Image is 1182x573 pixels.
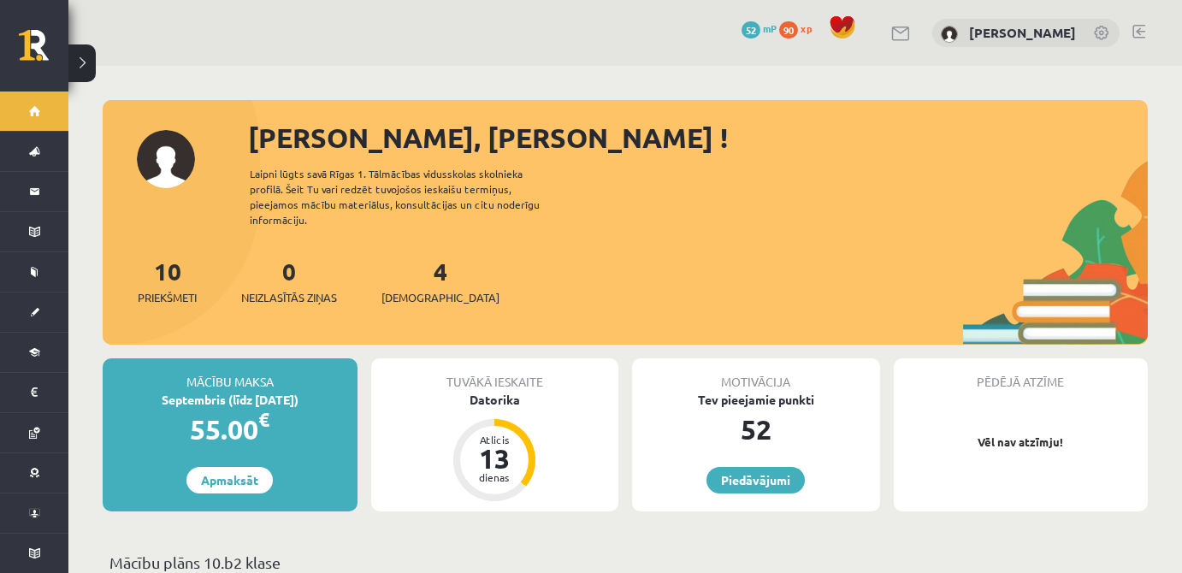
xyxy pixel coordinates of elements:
[371,358,619,391] div: Tuvākā ieskaite
[742,21,760,38] span: 52
[742,21,777,35] a: 52 mP
[779,21,798,38] span: 90
[632,409,880,450] div: 52
[371,391,619,409] div: Datorika
[902,434,1140,451] p: Vēl nav atzīmju!
[241,289,337,306] span: Neizlasītās ziņas
[941,26,958,43] img: Artūrs Reinis Valters
[138,256,197,306] a: 10Priekšmeti
[250,166,570,227] div: Laipni lūgts savā Rīgas 1. Tālmācības vidusskolas skolnieka profilā. Šeit Tu vari redzēt tuvojošo...
[801,21,812,35] span: xp
[19,30,68,73] a: Rīgas 1. Tālmācības vidusskola
[381,256,499,306] a: 4[DEMOGRAPHIC_DATA]
[469,445,520,472] div: 13
[763,21,777,35] span: mP
[469,434,520,445] div: Atlicis
[138,289,197,306] span: Priekšmeti
[103,358,358,391] div: Mācību maksa
[103,391,358,409] div: Septembris (līdz [DATE])
[706,467,805,493] a: Piedāvājumi
[632,358,880,391] div: Motivācija
[258,407,269,432] span: €
[103,409,358,450] div: 55.00
[371,391,619,504] a: Datorika Atlicis 13 dienas
[632,391,880,409] div: Tev pieejamie punkti
[381,289,499,306] span: [DEMOGRAPHIC_DATA]
[969,24,1076,41] a: [PERSON_NAME]
[248,117,1148,158] div: [PERSON_NAME], [PERSON_NAME] !
[779,21,820,35] a: 90 xp
[469,472,520,482] div: dienas
[241,256,337,306] a: 0Neizlasītās ziņas
[186,467,273,493] a: Apmaksāt
[894,358,1149,391] div: Pēdējā atzīme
